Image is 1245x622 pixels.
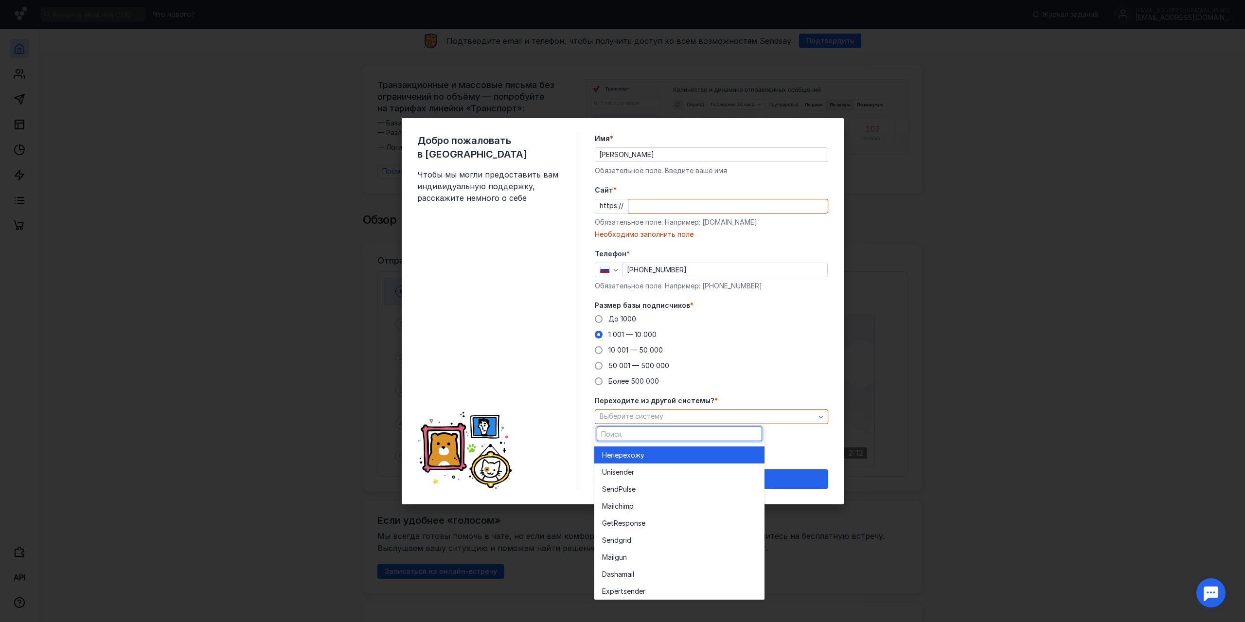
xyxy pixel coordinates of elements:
span: Добро пожаловать в [GEOGRAPHIC_DATA] [417,134,563,161]
button: SendPulse [594,480,765,498]
span: Sendgr [602,535,625,545]
span: Имя [595,134,610,143]
span: Выберите систему [600,412,663,420]
span: p [629,501,634,511]
div: Обязательное поле. Например: [DOMAIN_NAME] [595,217,828,227]
span: Mail [602,552,615,562]
span: Ex [602,586,610,596]
button: Выберите систему [595,409,828,424]
span: 50 001 — 500 000 [608,361,669,370]
span: 1 001 — 10 000 [608,330,657,338]
span: Dashamai [602,569,633,579]
span: Cайт [595,185,613,195]
span: Mailchim [602,501,629,511]
span: SendPuls [602,484,632,494]
div: Необходимо заполнить поле [595,230,828,239]
span: Unisende [602,467,632,477]
span: Чтобы мы могли предоставить вам индивидуальную поддержку, расскажите немного о себе [417,169,563,204]
input: Поиск [597,427,762,441]
div: Обязательное поле. Например: [PHONE_NUMBER] [595,281,828,291]
span: 10 001 — 50 000 [608,346,663,354]
span: Переходите из другой системы? [595,396,714,406]
button: Dashamail [594,566,765,583]
button: Unisender [594,463,765,480]
div: grid [594,444,765,600]
span: id [625,535,631,545]
span: G [602,518,607,528]
button: Expertsender [594,583,765,600]
span: Более 500 000 [608,377,659,385]
button: GetResponse [594,515,765,532]
span: pertsender [610,586,645,596]
span: До 1000 [608,315,636,323]
span: Не [602,450,611,460]
span: e [632,484,636,494]
div: Обязательное поле. Введите ваше имя [595,166,828,176]
span: etResponse [607,518,645,528]
span: Размер базы подписчиков [595,301,690,310]
button: Неперехожу [594,446,765,463]
span: gun [615,552,627,562]
span: r [632,467,634,477]
button: Mailchimp [594,498,765,515]
button: Sendgrid [594,532,765,549]
span: перехожу [611,450,644,460]
span: l [633,569,634,579]
span: Телефон [595,249,626,259]
button: Mailgun [594,549,765,566]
